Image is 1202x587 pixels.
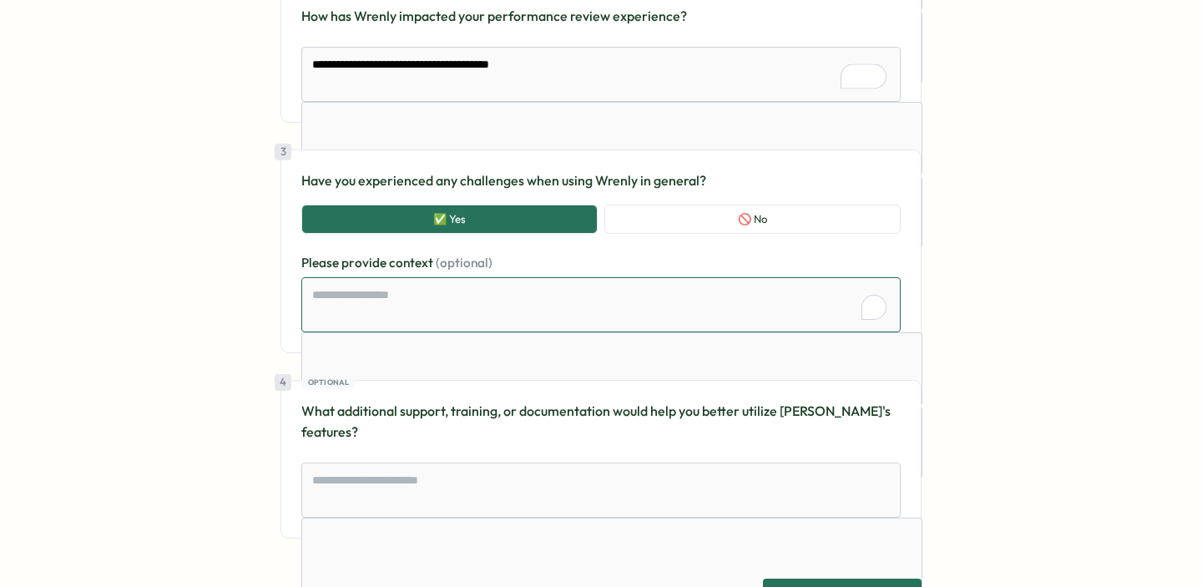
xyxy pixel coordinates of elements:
[301,6,901,27] p: How has Wrenly impacted your performance review experience?
[308,377,350,388] span: Optional
[275,144,291,160] div: 3
[389,255,436,271] span: context
[341,255,389,271] span: provide
[301,47,901,102] textarea: To enrich screen reader interactions, please activate Accessibility in Grammarly extension settings
[301,170,901,191] p: Have you experienced any challenges when using Wrenly in general?
[275,374,291,391] div: 4
[301,401,901,443] p: What additional support, training, or documentation would help you better utilize [PERSON_NAME]'s...
[301,277,901,332] textarea: To enrich screen reader interactions, please activate Accessibility in Grammarly extension settings
[604,205,901,235] button: 🚫 No
[436,255,492,271] span: (optional)
[301,255,341,271] span: Please
[301,205,598,235] button: ✅ Yes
